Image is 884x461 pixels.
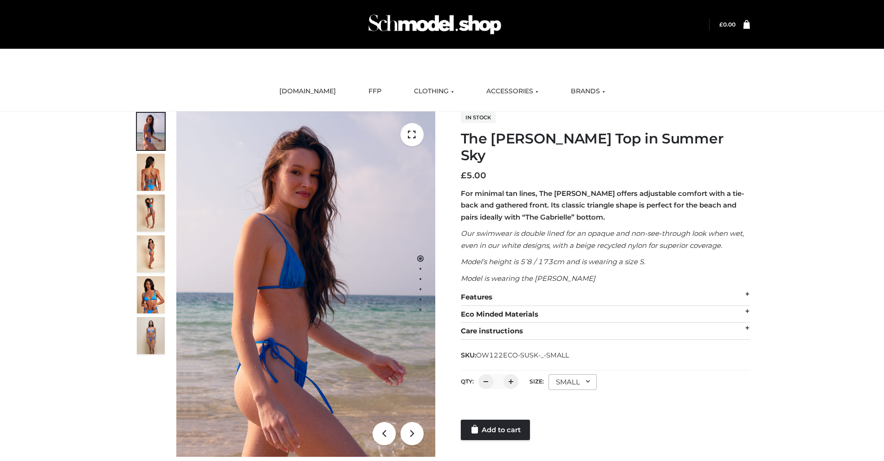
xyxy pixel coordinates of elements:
[461,274,595,283] em: Model is wearing the [PERSON_NAME]
[176,111,435,457] img: 1.Alex-top_SS-1_4464b1e7-c2c9-4e4b-a62c-58381cd673c0 (1)
[461,130,750,164] h1: The [PERSON_NAME] Top in Summer Sky
[137,195,165,232] img: 4.Alex-top_CN-1-1-2.jpg
[407,81,461,102] a: CLOTHING
[461,189,744,221] strong: For minimal tan lines, The [PERSON_NAME] offers adjustable comfort with a tie-back and gathered f...
[461,229,744,250] em: Our swimwear is double lined for an opaque and non-see-through look when wet, even in our white d...
[461,170,466,181] span: £
[461,350,570,361] span: SKU:
[137,113,165,150] img: 1.Alex-top_SS-1_4464b1e7-c2c9-4e4b-a62c-58381cd673c0-1.jpg
[461,257,645,266] em: Model’s height is 5’8 / 173cm and is wearing a size S.
[461,323,750,340] div: Care instructions
[461,170,486,181] bdi: 5.00
[719,21,736,28] a: £0.00
[365,6,504,43] img: Schmodel Admin 964
[461,306,750,323] div: Eco Minded Materials
[137,235,165,273] img: 3.Alex-top_CN-1-1-2.jpg
[137,154,165,191] img: 5.Alex-top_CN-1-1_1-1.jpg
[461,112,496,123] span: In stock
[719,21,723,28] span: £
[548,374,597,390] div: SMALL
[479,81,545,102] a: ACCESSORIES
[137,317,165,354] img: SSVC.jpg
[461,420,530,440] a: Add to cart
[272,81,343,102] a: [DOMAIN_NAME]
[461,289,750,306] div: Features
[361,81,388,102] a: FFP
[137,276,165,313] img: 2.Alex-top_CN-1-1-2.jpg
[719,21,736,28] bdi: 0.00
[564,81,612,102] a: BRANDS
[529,378,544,385] label: Size:
[476,351,569,359] span: OW122ECO-SUSK-_-SMALL
[461,378,474,385] label: QTY:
